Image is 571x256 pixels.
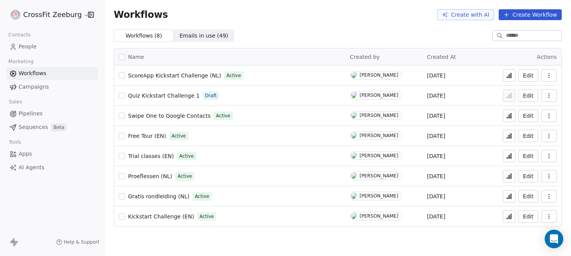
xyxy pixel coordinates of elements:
span: Active [227,72,241,79]
a: Campaigns [6,81,98,93]
span: Kickstart Challenge (EN) [128,213,194,220]
span: Actions [537,54,557,60]
img: J [351,112,357,119]
img: J [351,132,357,139]
a: Swipe One to Google Contacts [128,112,210,120]
button: Edit [518,190,538,203]
span: [DATE] [427,92,445,100]
span: Pipelines [19,110,43,118]
span: Tools [5,136,24,148]
span: Emails in use ( 49 ) [180,32,228,40]
span: People [19,43,37,51]
button: Edit [518,69,538,82]
span: [DATE] [427,132,445,140]
img: J [351,193,357,199]
a: Gratis rondleiding (NL) [128,192,190,200]
a: SequencesBeta [6,121,98,134]
span: Apps [19,150,32,158]
span: Active [195,193,209,200]
span: CrossFit Zeeburg [23,10,82,20]
a: Free Tour (EN) [128,132,166,140]
span: Workflows [114,9,168,20]
span: [DATE] [427,112,445,120]
span: Active [179,153,193,160]
a: Kickstart Challenge (EN) [128,213,194,220]
a: Help & Support [56,239,99,245]
span: Created by [350,54,380,60]
div: [PERSON_NAME] [360,213,398,219]
button: CrossFit Zeeburg [9,8,82,21]
span: Trial classes (EN) [128,153,174,159]
img: J [351,213,357,219]
span: AI Agents [19,163,44,172]
a: Workflows [6,67,98,80]
img: logo%20website.jpg [11,10,20,19]
span: Created At [427,54,456,60]
img: J [351,173,357,179]
div: [PERSON_NAME] [360,133,398,138]
span: Free Tour (EN) [128,133,166,139]
div: [PERSON_NAME] [360,72,398,78]
span: Active [216,112,230,119]
button: Edit [518,210,538,223]
span: [DATE] [427,72,445,79]
a: People [6,40,98,53]
a: Trial classes (EN) [128,152,174,160]
span: Active [200,213,214,220]
span: Marketing [5,56,37,67]
button: Edit [518,110,538,122]
span: [DATE] [427,213,445,220]
span: Campaigns [19,83,49,91]
div: [PERSON_NAME] [360,93,398,98]
span: [DATE] [427,172,445,180]
a: Pipelines [6,107,98,120]
span: Workflows [19,69,46,77]
a: AI Agents [6,161,98,174]
span: Name [128,53,144,61]
span: Active [171,132,186,139]
a: Quiz Kickstart Challenge 1 [128,92,200,100]
span: Gratis rondleiding (NL) [128,193,190,199]
a: Apps [6,148,98,160]
img: J [351,92,357,98]
div: [PERSON_NAME] [360,193,398,199]
div: [PERSON_NAME] [360,113,398,118]
span: Proeflessen (NL) [128,173,172,179]
a: ScoreApp Kickstart Challenge (NL) [128,72,221,79]
span: Sequences [19,123,48,131]
img: J [351,153,357,159]
img: J [351,72,357,78]
div: [PERSON_NAME] [360,173,398,179]
span: [DATE] [427,152,445,160]
span: [DATE] [427,192,445,200]
div: [PERSON_NAME] [360,153,398,158]
a: Proeflessen (NL) [128,172,172,180]
span: Swipe One to Google Contacts [128,113,210,119]
span: Sales [5,96,26,108]
button: Create with AI [437,9,494,20]
div: Open Intercom Messenger [545,230,563,248]
span: Draft [205,92,217,99]
span: Beta [51,124,67,131]
button: Edit [518,130,538,142]
button: Create Workflow [499,9,562,20]
button: Edit [518,170,538,182]
span: Active [178,173,192,180]
span: Help & Support [64,239,99,245]
button: Edit [518,89,538,102]
span: Contacts [5,29,34,41]
button: Edit [518,150,538,162]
